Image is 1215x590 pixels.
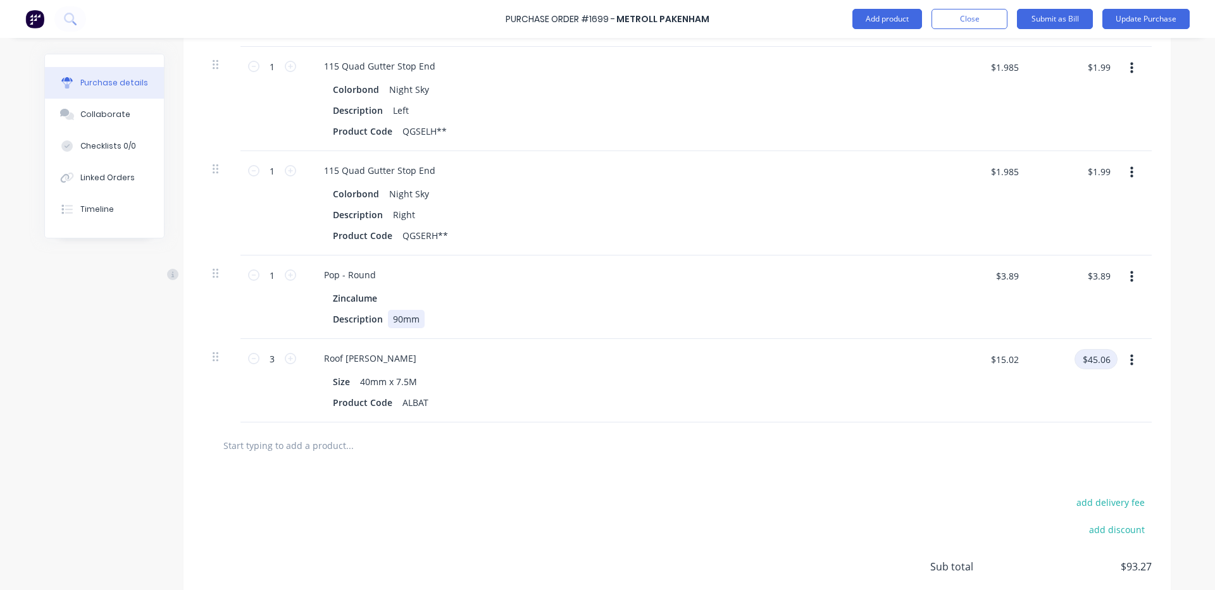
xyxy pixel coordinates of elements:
div: Night Sky [389,80,429,99]
div: 40mm x 7.5M [355,372,422,391]
img: Factory [25,9,44,28]
div: Purchase details [80,77,148,89]
div: Description [328,101,388,120]
div: Timeline [80,204,114,215]
div: Zincalume [333,289,382,307]
div: 115 Quad Gutter Stop End [314,161,445,180]
div: METROLL PAKENHAM [616,13,709,26]
div: Colorbond [333,185,384,203]
div: Collaborate [80,109,130,120]
div: Roof [PERSON_NAME] [314,349,427,367]
span: $93.27 [1025,559,1152,574]
button: add delivery fee [1069,494,1152,510]
div: Product Code [328,393,397,412]
div: Left [388,101,414,120]
button: Update Purchase [1102,9,1190,29]
div: Product Code [328,122,397,140]
div: Right [388,206,420,224]
input: Start typing to add a product... [223,433,476,458]
button: Collaborate [45,99,164,130]
div: ALBAT [397,393,433,412]
button: add discount [1081,521,1152,538]
button: Purchase details [45,67,164,99]
div: Purchase Order #1699 - [506,13,615,26]
div: Linked Orders [80,172,135,183]
div: Size [328,372,355,391]
button: Timeline [45,194,164,225]
div: Checklists 0/0 [80,140,136,152]
div: Description [328,206,388,224]
span: Sub total [930,559,1025,574]
button: Linked Orders [45,162,164,194]
div: Pop - Round [314,266,386,284]
div: Product Code [328,226,397,245]
div: 90mm [388,310,425,328]
div: 115 Quad Gutter Stop End [314,57,445,75]
button: Submit as Bill [1017,9,1093,29]
button: Close [931,9,1007,29]
div: Night Sky [389,185,429,203]
div: Colorbond [333,80,384,99]
button: Checklists 0/0 [45,130,164,162]
div: Description [328,310,388,328]
button: Add product [852,9,922,29]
